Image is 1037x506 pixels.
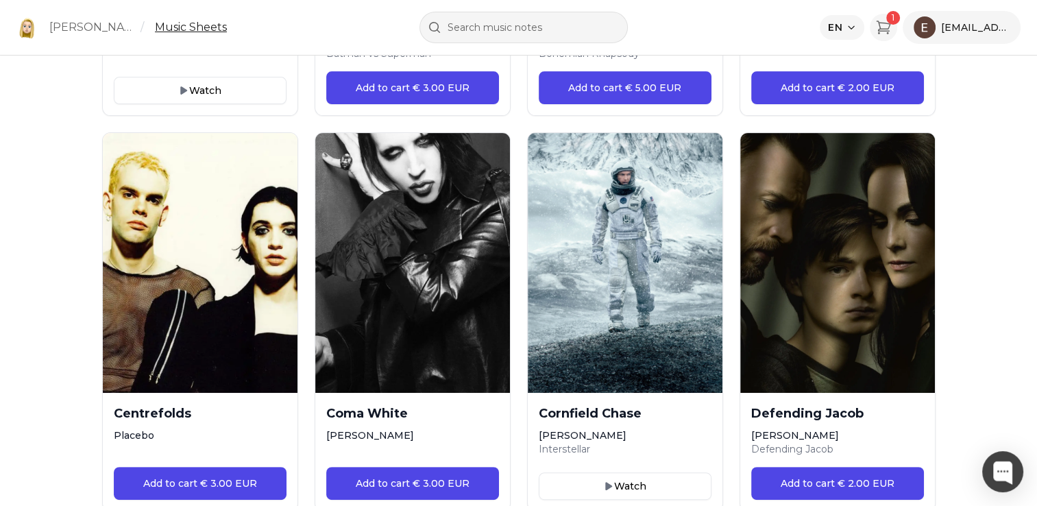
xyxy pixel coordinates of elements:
button: Add to cart € 2.00 EUR [751,71,924,104]
button: Cart [870,14,897,41]
a: Watch [114,86,286,99]
a: [PERSON_NAME] [49,19,135,36]
span: EN [828,21,842,34]
button: Watch [114,77,286,104]
span: Placebo [114,429,154,442]
button: Add to cart € 3.00 EUR [114,467,286,500]
h2: Coma White [326,404,499,423]
a: Cornfield Chase[PERSON_NAME]Interstellar [528,393,722,467]
button: Add to cart € 3.00 EUR [326,467,499,500]
h2: Cornfield Chase [539,404,711,423]
button: Add to cart € 5.00 EUR [539,71,711,104]
button: Add to cart € 2.00 EUR [751,467,924,500]
button: [EMAIL_ADDRESS][DOMAIN_NAME] [903,11,1021,44]
a: CentrefoldsPlacebo [103,393,297,453]
a: Coma White[PERSON_NAME] [315,393,510,453]
span: 1 [886,11,900,25]
button: Add to cart € 3.00 EUR [326,71,499,104]
input: Search music notes [419,12,628,43]
span: [EMAIL_ADDRESS][DOMAIN_NAME] [941,21,1010,34]
img: Kate Maystrova [16,16,38,38]
img: Cover of Defending Jacob - Ólafur Arnalds [740,133,935,393]
img: avatar [914,16,936,38]
span: [PERSON_NAME] [539,429,626,442]
span: / [141,19,144,36]
span: [PERSON_NAME] [751,429,839,442]
div: Interstellar [539,442,711,456]
button: Select language [820,15,864,40]
h2: Centrefolds [114,404,286,423]
img: Cover of Coma White - Marilyn Manson [315,133,510,393]
img: Cover of Centrefolds - Placebo [103,133,297,393]
h2: Defending Jacob [751,404,924,423]
button: Watch [539,472,711,500]
a: Watch [539,481,711,494]
div: Defending Jacob [751,442,924,456]
img: Cover of Cornfield Chase - Hans Zimmer [528,133,722,393]
a: Music Sheets [155,19,227,36]
a: Defending Jacob[PERSON_NAME]Defending Jacob [740,393,935,467]
span: [PERSON_NAME] [326,429,414,442]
